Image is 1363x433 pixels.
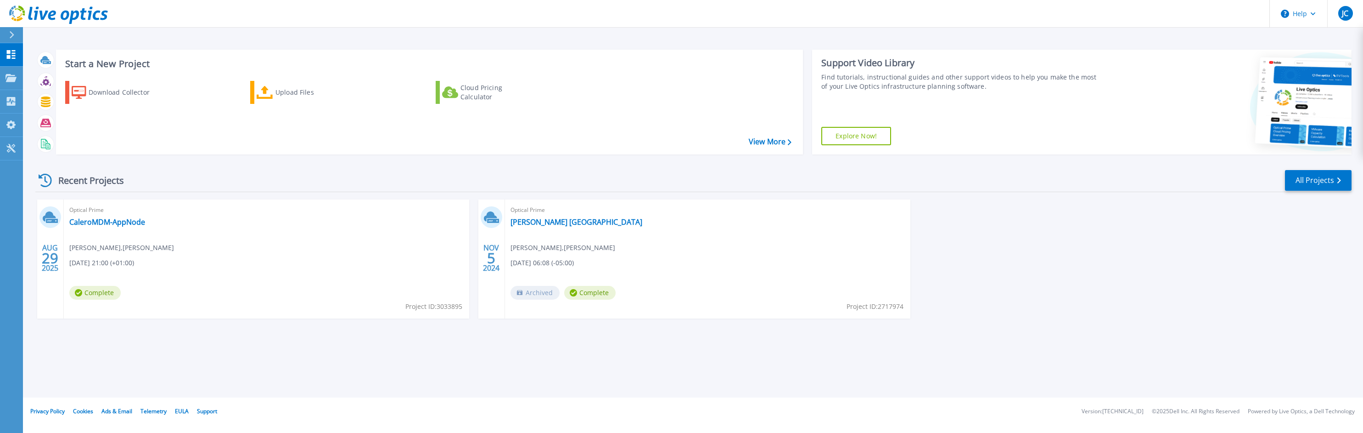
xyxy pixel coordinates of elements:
[35,169,136,192] div: Recent Projects
[197,407,217,415] a: Support
[510,217,642,227] a: [PERSON_NAME] [GEOGRAPHIC_DATA]
[405,302,462,312] span: Project ID: 3033895
[1082,409,1144,415] li: Version: [TECHNICAL_ID]
[510,205,905,215] span: Optical Prime
[1342,10,1348,17] span: JC
[30,407,65,415] a: Privacy Policy
[436,81,538,104] a: Cloud Pricing Calculator
[275,83,349,102] div: Upload Files
[89,83,162,102] div: Download Collector
[510,286,560,300] span: Archived
[69,205,464,215] span: Optical Prime
[42,254,58,262] span: 29
[482,241,500,275] div: NOV 2024
[65,81,168,104] a: Download Collector
[821,127,891,145] a: Explore Now!
[510,258,574,268] span: [DATE] 06:08 (-05:00)
[69,217,145,227] a: CaleroMDM-AppNode
[847,302,903,312] span: Project ID: 2717974
[1285,170,1352,191] a: All Projects
[821,73,1102,91] div: Find tutorials, instructional guides and other support videos to help you make the most of your L...
[1248,409,1355,415] li: Powered by Live Optics, a Dell Technology
[564,286,616,300] span: Complete
[487,254,495,262] span: 5
[73,407,93,415] a: Cookies
[65,59,791,69] h3: Start a New Project
[101,407,132,415] a: Ads & Email
[69,243,174,253] span: [PERSON_NAME] , [PERSON_NAME]
[250,81,353,104] a: Upload Files
[69,286,121,300] span: Complete
[749,137,791,146] a: View More
[510,243,615,253] span: [PERSON_NAME] , [PERSON_NAME]
[69,258,134,268] span: [DATE] 21:00 (+01:00)
[460,83,534,102] div: Cloud Pricing Calculator
[1152,409,1240,415] li: © 2025 Dell Inc. All Rights Reserved
[175,407,189,415] a: EULA
[821,57,1102,69] div: Support Video Library
[41,241,59,275] div: AUG 2025
[140,407,167,415] a: Telemetry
